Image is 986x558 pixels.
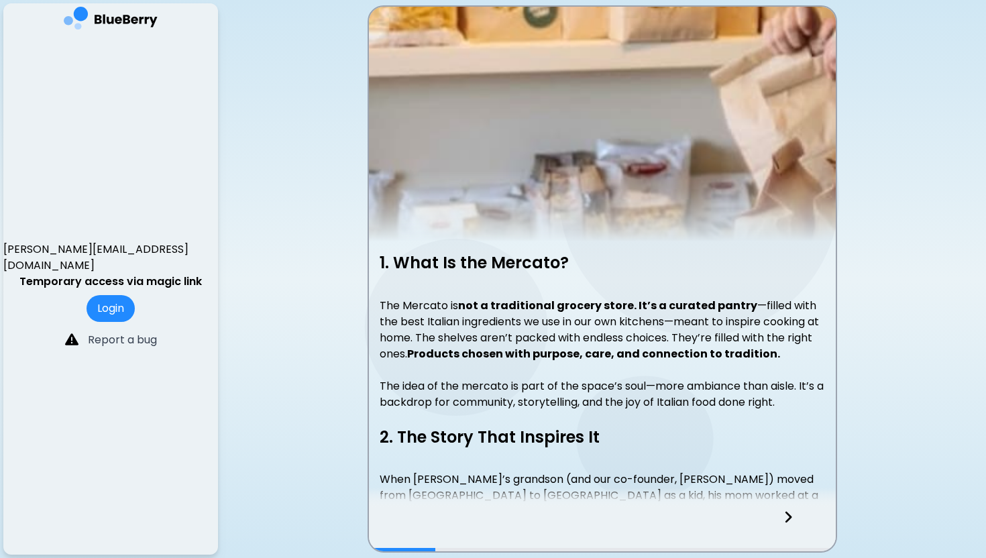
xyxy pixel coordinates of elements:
a: Login [87,300,135,316]
img: video thumbnail [369,7,836,241]
button: Login [87,295,135,322]
h3: 1. What Is the Mercato? [380,252,825,273]
p: [PERSON_NAME][EMAIL_ADDRESS][DOMAIN_NAME] [3,241,218,274]
strong: not a traditional grocery store. It’s a curated pantry [458,298,757,313]
strong: Products chosen with purpose, care, and connection to tradition. [407,346,780,361]
img: company logo [64,7,158,34]
p: The idea of the mercato is part of the space’s soul—more ambiance than aisle. It’s a backdrop for... [380,378,825,410]
p: The Mercato is —filled with the best Italian ingredients we use in our own kitchens—meant to insp... [380,298,825,362]
p: Temporary access via magic link [19,274,202,290]
p: Report a bug [88,332,157,348]
p: When [PERSON_NAME]’s grandson (and our co-founder, [PERSON_NAME]) moved from [GEOGRAPHIC_DATA] to... [380,471,825,552]
img: file icon [65,333,78,346]
h3: 2. The Story That Inspires It [380,427,825,447]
